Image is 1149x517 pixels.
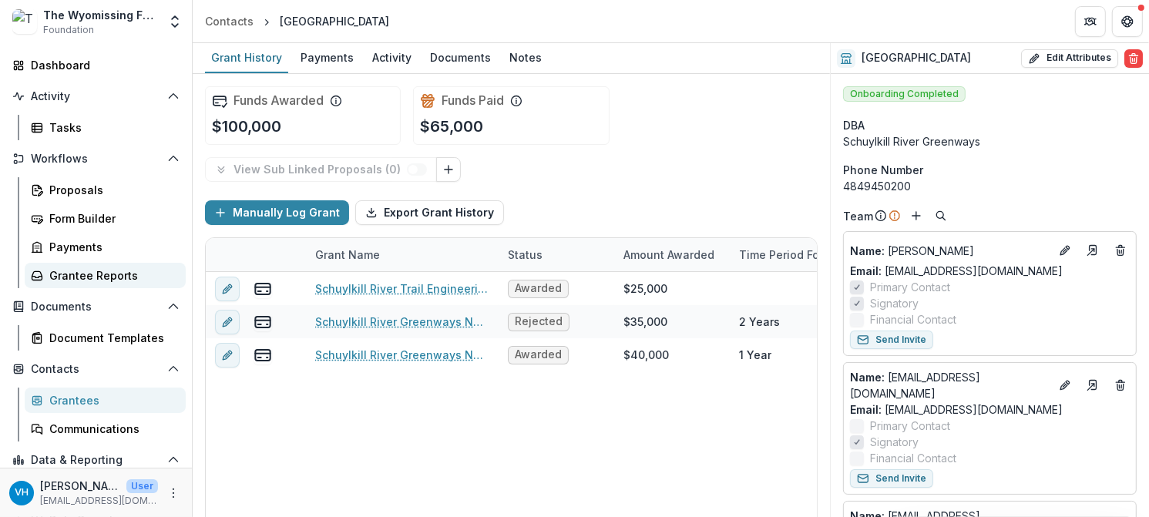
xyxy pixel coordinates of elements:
[850,263,1063,279] a: Email: [EMAIL_ADDRESS][DOMAIN_NAME]
[49,267,173,284] div: Grantee Reports
[6,146,186,171] button: Open Workflows
[315,280,489,297] a: Schuylkill River Trail Engineering for [GEOGRAPHIC_DATA] Section in [GEOGRAPHIC_DATA]
[730,247,845,263] div: Time Period For Grant
[25,416,186,441] a: Communications
[862,52,971,65] h2: [GEOGRAPHIC_DATA]
[164,484,183,502] button: More
[843,133,1137,149] div: Schuylkill River Greenways
[205,43,288,73] a: Grant History
[25,263,186,288] a: Grantee Reports
[1111,241,1130,260] button: Deletes
[205,46,288,69] div: Grant History
[25,115,186,140] a: Tasks
[515,348,562,361] span: Awarded
[1056,241,1074,260] button: Edit
[850,403,882,416] span: Email:
[424,46,497,69] div: Documents
[205,13,254,29] div: Contacts
[730,238,845,271] div: Time Period For Grant
[215,277,240,301] button: edit
[40,494,158,508] p: [EMAIL_ADDRESS][DOMAIN_NAME]
[850,244,885,257] span: Name :
[623,280,667,297] div: $25,000
[31,153,161,166] span: Workflows
[49,392,173,408] div: Grantees
[870,295,919,311] span: Signatory
[366,46,418,69] div: Activity
[843,162,923,178] span: Phone Number
[850,371,885,384] span: Name :
[442,93,504,108] h2: Funds Paid
[306,238,499,271] div: Grant Name
[49,182,173,198] div: Proposals
[25,325,186,351] a: Document Templates
[870,450,956,466] span: Financial Contact
[25,177,186,203] a: Proposals
[870,279,950,295] span: Primary Contact
[49,119,173,136] div: Tasks
[254,346,272,364] button: view-payments
[31,363,161,376] span: Contacts
[164,6,186,37] button: Open entity switcher
[420,115,483,138] p: $65,000
[233,163,407,176] p: View Sub Linked Proposals ( 0 )
[850,469,933,488] button: Send Invite
[499,238,614,271] div: Status
[12,9,37,34] img: The Wyomissing Foundation
[739,347,771,363] div: 1 Year
[850,369,1050,401] p: [EMAIL_ADDRESS][DOMAIN_NAME]
[843,117,865,133] span: DBA
[25,234,186,260] a: Payments
[49,421,173,437] div: Communications
[614,247,724,263] div: Amount Awarded
[850,243,1050,259] a: Name: [PERSON_NAME]
[31,454,161,467] span: Data & Reporting
[215,343,240,368] button: edit
[49,210,173,227] div: Form Builder
[6,52,186,78] a: Dashboard
[294,43,360,73] a: Payments
[199,10,395,32] nav: breadcrumb
[205,200,349,225] button: Manually Log Grant
[503,46,548,69] div: Notes
[850,264,882,277] span: Email:
[366,43,418,73] a: Activity
[870,434,919,450] span: Signatory
[205,157,437,182] button: View Sub Linked Proposals (0)
[870,311,956,327] span: Financial Contact
[515,315,563,328] span: Rejected
[43,23,94,37] span: Foundation
[6,357,186,381] button: Open Contacts
[40,478,120,494] p: [PERSON_NAME]
[614,238,730,271] div: Amount Awarded
[850,401,1063,418] a: Email: [EMAIL_ADDRESS][DOMAIN_NAME]
[436,157,461,182] button: Link Grants
[25,206,186,231] a: Form Builder
[499,247,552,263] div: Status
[1080,238,1105,263] a: Go to contact
[355,200,504,225] button: Export Grant History
[215,310,240,334] button: edit
[49,239,173,255] div: Payments
[515,282,562,295] span: Awarded
[739,314,780,330] div: 2 Years
[25,388,186,413] a: Grantees
[294,46,360,69] div: Payments
[1124,49,1143,68] button: Delete
[254,313,272,331] button: view-payments
[870,418,950,434] span: Primary Contact
[254,280,272,298] button: view-payments
[31,57,173,73] div: Dashboard
[1111,376,1130,394] button: Deletes
[280,13,389,29] div: [GEOGRAPHIC_DATA]
[623,314,667,330] div: $35,000
[843,86,966,102] span: Onboarding Completed
[315,314,489,330] a: Schuylkill River Greenways National Heritage Area/need project name
[126,479,158,493] p: User
[843,208,873,224] p: Team
[315,347,489,363] a: Schuylkill River Greenways National Heritage Area/Schuylkill River Trail Reading Gateway Initiative
[623,347,669,363] div: $40,000
[932,206,950,225] button: Search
